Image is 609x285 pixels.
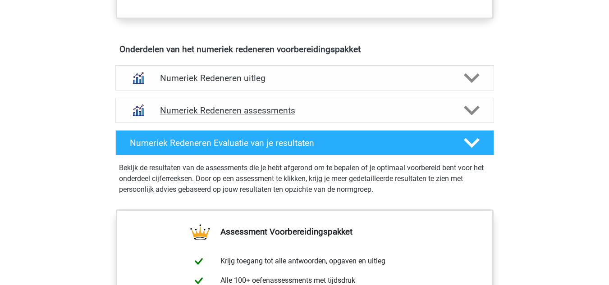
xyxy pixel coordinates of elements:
h4: Numeriek Redeneren assessments [160,105,449,116]
p: Bekijk de resultaten van de assessments die je hebt afgerond om te bepalen of je optimaal voorber... [119,163,490,195]
a: uitleg Numeriek Redeneren uitleg [112,65,498,90]
h4: Numeriek Redeneren Evaluatie van je resultaten [130,138,449,148]
h4: Onderdelen van het numeriek redeneren voorbereidingspakket [119,44,490,54]
img: numeriek redeneren uitleg [127,66,150,89]
img: numeriek redeneren assessments [127,99,150,122]
a: Numeriek Redeneren Evaluatie van je resultaten [112,130,498,155]
h4: Numeriek Redeneren uitleg [160,73,449,83]
a: assessments Numeriek Redeneren assessments [112,98,498,123]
